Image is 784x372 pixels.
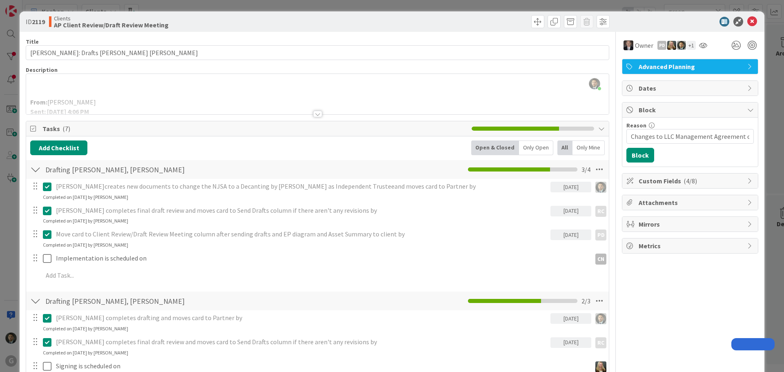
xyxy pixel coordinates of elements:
span: Attachments [639,198,743,207]
span: 3 / 4 [581,165,590,174]
span: Metrics [639,241,743,251]
p: Signing is scheduled on [56,361,588,371]
button: Add Checklist [30,140,87,155]
div: [DATE] [550,229,591,240]
label: Reason [626,122,646,129]
input: Add Checklist... [42,294,226,308]
input: Add Checklist... [42,162,226,177]
div: PD [657,41,666,50]
div: [DATE] [550,337,591,348]
div: Open & Closed [471,140,519,155]
p: Move card to Client Review/Draft Review Meeting column after sending drafts and EP diagram and As... [56,229,547,239]
div: + 1 [687,41,696,50]
img: CG [595,313,606,324]
div: RC [595,206,606,217]
img: CG [677,41,686,50]
div: [DATE] [550,206,591,216]
div: Only Open [519,140,553,155]
div: Completed on [DATE] by [PERSON_NAME] [43,349,128,356]
b: 2119 [32,18,45,26]
span: Advanced Planning [639,62,743,71]
p: Implementation is scheduled on [56,254,588,263]
div: Only Mine [572,140,605,155]
p: [PERSON_NAME] completes final draft review and moves card to Send Drafts column if there aren't a... [56,206,547,215]
div: Completed on [DATE] by [PERSON_NAME] [43,217,128,225]
div: RC [595,337,606,348]
img: BG [624,40,633,50]
span: Mirrors [639,219,743,229]
div: [DATE] [550,313,591,324]
span: 2 / 3 [581,296,590,306]
span: ID [26,17,45,27]
div: PD [595,229,606,241]
p: [PERSON_NAME] completes final draft review and moves card to Send Drafts column if there aren't a... [56,337,547,347]
div: Completed on [DATE] by [PERSON_NAME] [43,194,128,201]
div: [DATE] [550,182,591,192]
img: CG [595,182,606,193]
span: Custom Fields [639,176,743,186]
img: DS [667,41,676,50]
div: Completed on [DATE] by [PERSON_NAME] [43,241,128,249]
div: Completed on [DATE] by [PERSON_NAME] [43,325,128,332]
span: Dates [639,83,743,93]
p: [PERSON_NAME] completes drafting and moves card to Partner by [56,313,547,323]
span: ( 7 ) [62,125,70,133]
span: Owner [635,40,653,50]
label: Title [26,38,39,45]
span: Tasks [42,124,468,134]
span: Description [26,66,58,74]
span: Block [639,105,743,115]
img: 8BZLk7E8pfiq8jCgjIaptuiIy3kiCTah.png [589,78,600,89]
b: AP Client Review/Draft Review Meeting [54,22,169,28]
span: ( 4/8 ) [684,177,697,185]
span: Clients [54,15,169,22]
span: creates new documents to change the NJSA to a Decanting by [PERSON_NAME] as Independent Trustee [105,182,394,190]
p: [PERSON_NAME] and moves card to Partner by [56,182,547,191]
button: Block [626,148,654,163]
div: All [557,140,572,155]
div: CN [595,254,606,265]
input: type card name here... [26,45,609,60]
